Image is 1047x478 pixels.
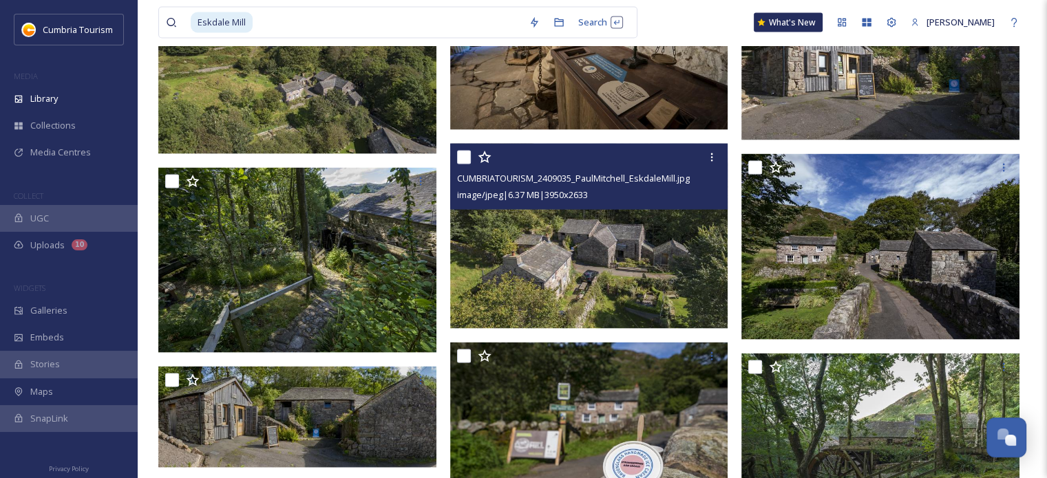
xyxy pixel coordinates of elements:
[30,146,91,159] span: Media Centres
[43,23,113,36] span: Cumbria Tourism
[457,188,588,201] span: image/jpeg | 6.37 MB | 3950 x 2633
[72,239,87,250] div: 10
[30,331,64,344] span: Embeds
[30,92,58,105] span: Library
[741,154,1019,340] img: CUMBRIATOURISM_2409035_PaulMitchell_EskdaleMill-51.jpg
[30,304,67,317] span: Galleries
[158,168,436,354] img: CUMBRIATOURISM_2409035_PaulMitchell_EskdaleMill-48.jpg
[30,358,60,371] span: Stories
[14,71,38,81] span: MEDIA
[30,239,65,252] span: Uploads
[450,144,728,329] img: CUMBRIATOURISM_2409035_PaulMitchell_EskdaleMill.jpg
[30,412,68,425] span: SnapLink
[49,464,89,473] span: Privacy Policy
[49,459,89,476] a: Privacy Policy
[904,9,1002,36] a: [PERSON_NAME]
[14,283,45,293] span: WIDGETS
[754,13,823,32] a: What's New
[571,9,630,36] div: Search
[158,367,436,468] img: CUMBRIATOURISM_2409035_PaulMitchell_EskdaleMill-38.jpg
[986,417,1026,457] button: Open Chat
[30,212,49,225] span: UGC
[191,12,253,32] span: Eskdale Mill
[927,16,995,28] span: [PERSON_NAME]
[457,172,690,184] span: CUMBRIATOURISM_2409035_PaulMitchell_EskdaleMill.jpg
[14,191,43,201] span: COLLECT
[30,119,76,132] span: Collections
[30,385,53,398] span: Maps
[22,23,36,36] img: images.jpg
